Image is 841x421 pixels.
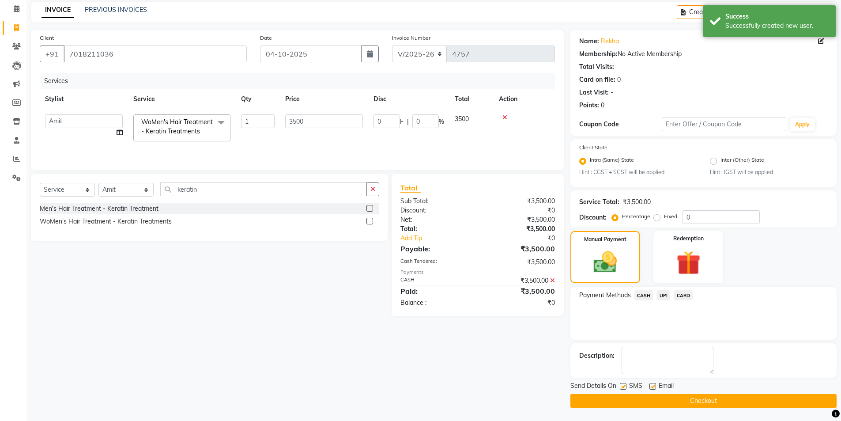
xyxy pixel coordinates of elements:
[790,118,815,131] button: Apply
[394,276,478,285] div: CASH
[478,224,562,234] div: ₹3,500.00
[478,258,562,267] div: ₹3,500.00
[40,89,128,109] th: Stylist
[85,6,147,14] a: PREVIOUS INVOICES
[40,204,158,213] div: Men's Hair Treatment - Keratin Treatment
[629,381,642,392] span: SMS
[392,34,430,42] label: Invoice Number
[579,62,614,72] div: Total Visits:
[677,5,728,19] button: Create New
[579,291,631,300] span: Payment Methods
[478,197,562,206] div: ₹3,500.00
[478,215,562,224] div: ₹3,500.00
[478,286,562,296] div: ₹3,500.00
[720,156,764,167] label: Inter (Other) State
[579,213,607,222] div: Discount:
[710,168,828,176] small: Hint : IGST will be applied
[579,168,697,176] small: Hint : CGST + SGST will be applied
[160,182,367,196] input: Search or Scan
[584,235,626,243] label: Manual Payment
[579,88,609,97] div: Last Visit:
[611,88,613,97] div: -
[41,73,562,89] div: Services
[260,34,272,42] label: Date
[40,46,64,62] button: +91
[439,117,444,126] span: %
[478,276,562,285] div: ₹3,500.00
[200,127,204,135] a: x
[128,89,236,109] th: Service
[617,75,621,84] div: 0
[41,2,74,18] a: INVOICE
[394,234,491,243] a: Add Tip
[394,197,478,206] div: Sub Total:
[586,249,624,276] img: _cash.svg
[570,381,616,392] span: Send Details On
[662,118,786,131] input: Enter Offer / Coupon Code
[579,144,607,152] label: Client State
[656,290,670,300] span: UPI
[400,183,421,193] span: Total
[455,115,469,123] span: 3500
[478,206,562,215] div: ₹0
[590,156,634,167] label: Intra (Same) State
[394,215,478,224] div: Net:
[141,118,213,135] span: WoMen's Hair Treatment - Keratin Treatments
[622,212,650,220] label: Percentage
[492,234,562,243] div: ₹0
[579,101,599,110] div: Points:
[400,269,554,276] div: Payments
[400,117,404,126] span: F
[579,197,619,207] div: Service Total:
[407,117,409,126] span: |
[623,197,651,207] div: ₹3,500.00
[236,89,280,109] th: Qty
[674,290,693,300] span: CARD
[634,290,653,300] span: CASH
[394,298,478,307] div: Balance :
[579,120,662,129] div: Coupon Code
[64,46,247,62] input: Search by Name/Mobile/Email/Code
[579,49,828,59] div: No Active Membership
[394,286,478,296] div: Paid:
[394,206,478,215] div: Discount:
[394,243,478,254] div: Payable:
[673,235,704,243] label: Redemption
[478,243,562,254] div: ₹3,500.00
[570,394,837,408] button: Checkout
[579,49,618,59] div: Membership:
[601,37,619,46] a: Rekha
[669,248,708,278] img: _gift.svg
[725,21,829,30] div: Successfully created new user.
[40,217,172,226] div: WoMen's Hair Treatment - Keratin Treatments
[579,351,615,360] div: Description:
[449,89,494,109] th: Total
[280,89,368,109] th: Price
[394,258,478,267] div: Cash Tendered:
[478,298,562,307] div: ₹0
[40,34,54,42] label: Client
[601,101,604,110] div: 0
[394,224,478,234] div: Total:
[368,89,449,109] th: Disc
[579,75,615,84] div: Card on file:
[659,381,674,392] span: Email
[494,89,555,109] th: Action
[725,12,829,21] div: Success
[579,37,599,46] div: Name:
[664,212,677,220] label: Fixed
